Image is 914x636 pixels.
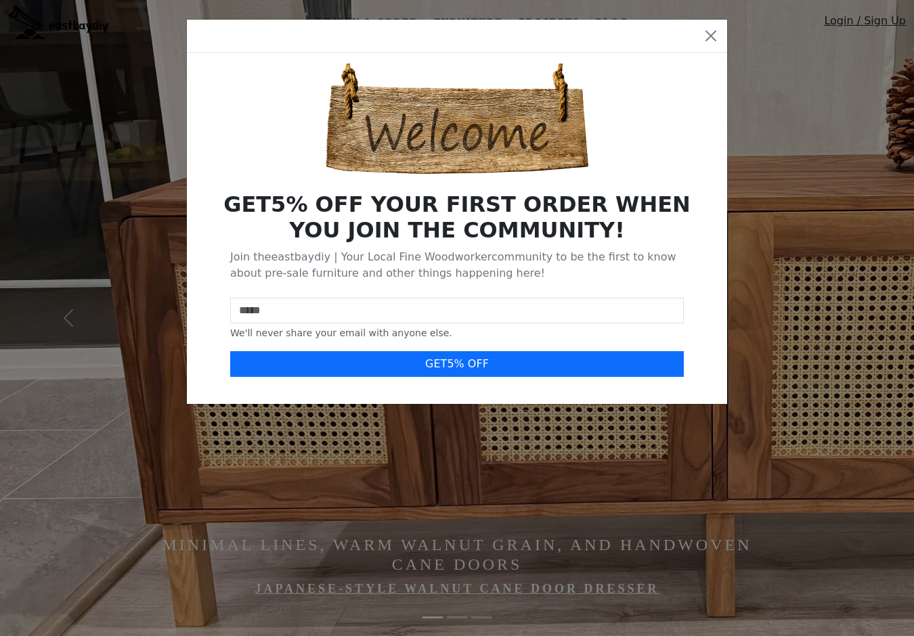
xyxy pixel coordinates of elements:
p: Join the eastbaydiy | Your Local Fine Woodworker community to be the first to know about pre-sale... [230,249,684,281]
button: GET5% OFF [230,351,684,377]
button: Close [700,25,722,47]
div: We'll never share your email with anyone else. [230,326,684,340]
img: Welcome [322,64,592,175]
b: GET 5 % OFF YOUR FIRST ORDER WHEN YOU JOIN THE COMMUNITY! [223,191,691,243]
